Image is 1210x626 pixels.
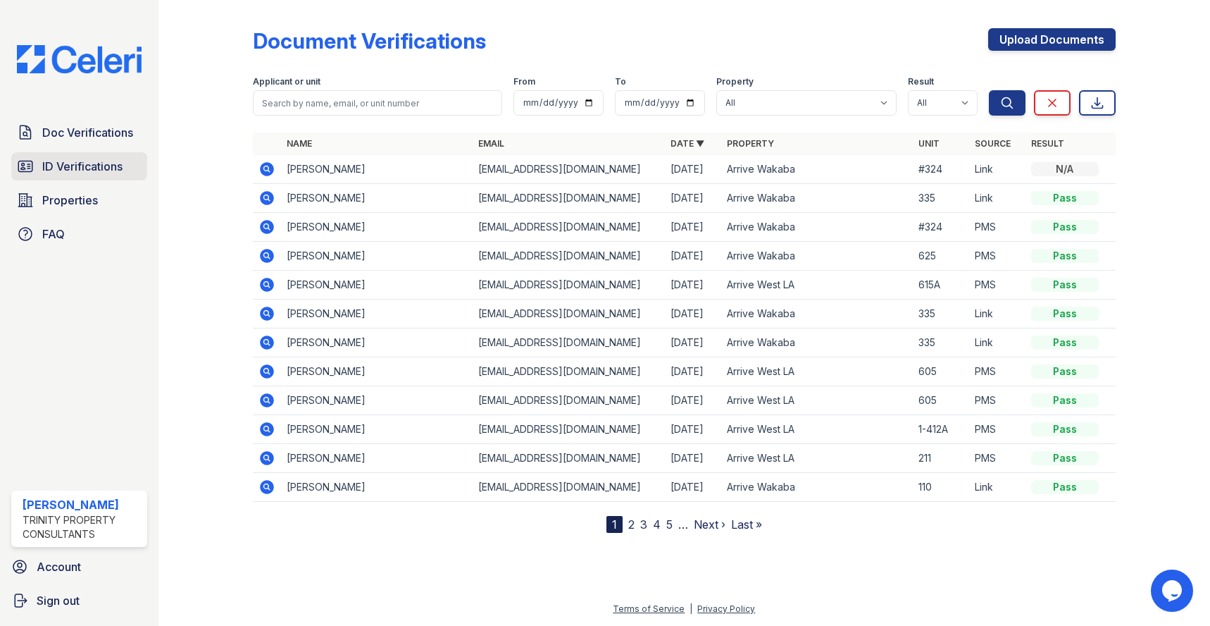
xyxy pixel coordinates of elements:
[23,513,142,541] div: Trinity Property Consultants
[473,357,664,386] td: [EMAIL_ADDRESS][DOMAIN_NAME]
[721,271,913,300] td: Arrive West LA
[727,138,774,149] a: Property
[671,138,704,149] a: Date ▼
[721,329,913,357] td: Arrive Wakaba
[640,517,647,532] a: 3
[473,473,664,502] td: [EMAIL_ADDRESS][DOMAIN_NAME]
[1031,249,1099,263] div: Pass
[969,242,1025,271] td: PMS
[281,473,473,502] td: [PERSON_NAME]
[918,138,940,149] a: Unit
[721,242,913,271] td: Arrive Wakaba
[281,357,473,386] td: [PERSON_NAME]
[665,444,721,473] td: [DATE]
[281,300,473,329] td: [PERSON_NAME]
[969,300,1025,329] td: Link
[281,329,473,357] td: [PERSON_NAME]
[913,300,969,329] td: 335
[42,192,98,209] span: Properties
[473,444,664,473] td: [EMAIL_ADDRESS][DOMAIN_NAME]
[42,226,65,243] span: FAQ
[694,517,725,532] a: Next ›
[969,155,1025,184] td: Link
[969,473,1025,502] td: Link
[721,300,913,329] td: Arrive Wakaba
[1031,451,1099,465] div: Pass
[473,329,664,357] td: [EMAIL_ADDRESS][DOMAIN_NAME]
[1031,336,1099,350] div: Pass
[721,357,913,386] td: Arrive West LA
[969,357,1025,386] td: PMS
[1031,278,1099,292] div: Pass
[23,496,142,513] div: [PERSON_NAME]
[969,271,1025,300] td: PMS
[913,213,969,242] td: #324
[253,28,486,54] div: Document Verifications
[473,415,664,444] td: [EMAIL_ADDRESS][DOMAIN_NAME]
[969,444,1025,473] td: PMS
[513,76,535,87] label: From
[281,386,473,415] td: [PERSON_NAME]
[281,213,473,242] td: [PERSON_NAME]
[665,357,721,386] td: [DATE]
[665,329,721,357] td: [DATE]
[913,386,969,415] td: 605
[913,242,969,271] td: 625
[908,76,934,87] label: Result
[1031,422,1099,436] div: Pass
[1031,480,1099,494] div: Pass
[665,473,721,502] td: [DATE]
[1151,570,1196,612] iframe: chat widget
[1031,393,1099,407] div: Pass
[473,386,664,415] td: [EMAIL_ADDRESS][DOMAIN_NAME]
[665,155,721,184] td: [DATE]
[11,186,147,214] a: Properties
[913,271,969,300] td: 615A
[721,155,913,184] td: Arrive Wakaba
[281,184,473,213] td: [PERSON_NAME]
[969,386,1025,415] td: PMS
[721,213,913,242] td: Arrive Wakaba
[665,300,721,329] td: [DATE]
[913,184,969,213] td: 335
[969,184,1025,213] td: Link
[6,587,153,615] button: Sign out
[281,415,473,444] td: [PERSON_NAME]
[613,603,685,614] a: Terms of Service
[721,473,913,502] td: Arrive Wakaba
[721,184,913,213] td: Arrive Wakaba
[1031,364,1099,379] div: Pass
[6,45,153,73] img: CE_Logo_Blue-a8612792a0a2168367f1c8372b55b34899dd931a85d93a1a3d3e32e68fde9ad4.png
[1031,220,1099,234] div: Pass
[253,90,502,116] input: Search by name, email, or unit number
[721,415,913,444] td: Arrive West LA
[606,516,623,533] div: 1
[473,242,664,271] td: [EMAIL_ADDRESS][DOMAIN_NAME]
[37,558,81,575] span: Account
[913,444,969,473] td: 211
[615,76,626,87] label: To
[665,242,721,271] td: [DATE]
[975,138,1011,149] a: Source
[988,28,1116,51] a: Upload Documents
[253,76,320,87] label: Applicant or unit
[913,329,969,357] td: 335
[473,155,664,184] td: [EMAIL_ADDRESS][DOMAIN_NAME]
[281,444,473,473] td: [PERSON_NAME]
[913,155,969,184] td: #324
[653,517,661,532] a: 4
[11,118,147,147] a: Doc Verifications
[473,271,664,300] td: [EMAIL_ADDRESS][DOMAIN_NAME]
[678,516,688,533] span: …
[969,415,1025,444] td: PMS
[913,415,969,444] td: 1-412A
[281,155,473,184] td: [PERSON_NAME]
[1031,162,1099,176] div: N/A
[969,213,1025,242] td: PMS
[281,242,473,271] td: [PERSON_NAME]
[478,138,504,149] a: Email
[6,553,153,581] a: Account
[665,213,721,242] td: [DATE]
[913,473,969,502] td: 110
[665,415,721,444] td: [DATE]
